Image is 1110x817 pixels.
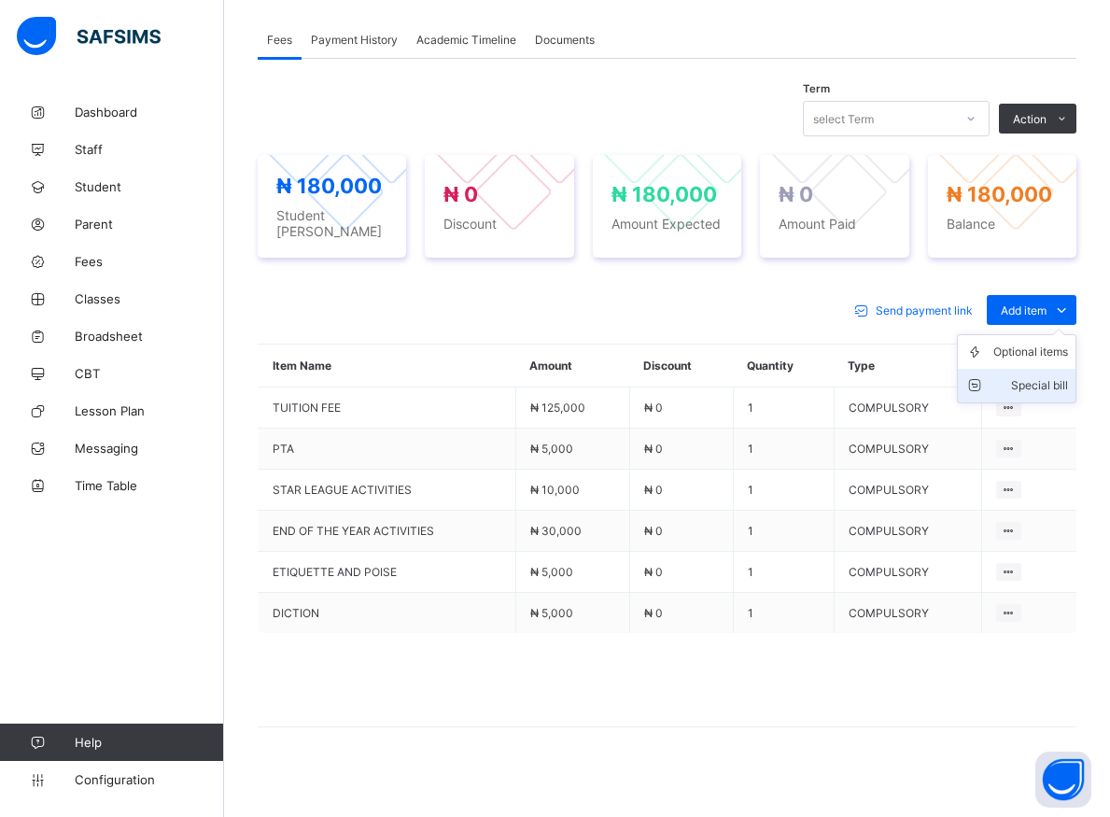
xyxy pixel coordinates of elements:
span: ₦ 0 [644,524,663,538]
td: COMPULSORY [834,470,981,511]
span: Time Table [75,478,224,493]
span: STAR LEAGUE ACTIVITIES [273,483,501,497]
span: ₦ 5,000 [530,442,573,456]
span: ₦ 180,000 [611,182,717,206]
span: Documents [535,33,595,47]
div: select Term [813,101,874,136]
span: Broadsheet [75,329,224,344]
th: Discount [629,345,733,387]
span: TUITION FEE [273,401,501,415]
td: COMPULSORY [834,387,981,429]
span: ₦ 0 [443,182,478,206]
span: END OF THE YEAR ACTIVITIES [273,524,501,538]
span: Staff [75,142,224,157]
span: ₦ 0 [779,182,813,206]
span: Payment History [311,33,398,47]
span: Academic Timeline [416,33,516,47]
span: ₦ 0 [644,565,663,579]
span: ₦ 0 [644,442,663,456]
td: 1 [733,511,834,552]
span: ₦ 30,000 [530,524,582,538]
th: Quantity [733,345,834,387]
span: Amount Paid [779,216,890,232]
td: COMPULSORY [834,511,981,552]
td: 1 [733,552,834,593]
span: Term [803,82,830,95]
span: ₦ 180,000 [276,174,382,198]
span: Student [PERSON_NAME] [276,207,387,239]
td: 1 [733,470,834,511]
span: Fees [267,33,292,47]
span: ₦ 180,000 [947,182,1052,206]
span: Balance [947,216,1058,232]
td: 1 [733,387,834,429]
span: Help [75,735,223,750]
span: ₦ 0 [644,483,663,497]
span: Action [1013,112,1047,126]
span: Amount Expected [611,216,723,232]
span: ₦ 10,000 [530,483,580,497]
span: Add item [1001,303,1047,317]
span: DICTION [273,606,501,620]
span: ₦ 0 [644,401,663,415]
span: Parent [75,217,224,232]
th: Item Name [259,345,516,387]
span: Discount [443,216,555,232]
span: ₦ 125,000 [530,401,585,415]
span: Fees [75,254,224,269]
th: Type [834,345,981,387]
span: ₦ 5,000 [530,565,573,579]
td: COMPULSORY [834,429,981,470]
th: Amount [515,345,629,387]
td: 1 [733,593,834,634]
img: safsims [17,17,161,56]
div: Special bill [993,376,1068,395]
span: Send payment link [876,303,973,317]
span: ETIQUETTE AND POISE [273,565,501,579]
button: Open asap [1035,752,1091,808]
span: Student [75,179,224,194]
span: Messaging [75,441,224,456]
span: Dashboard [75,105,224,120]
span: Lesson Plan [75,403,224,418]
span: Classes [75,291,224,306]
span: ₦ 0 [644,606,663,620]
td: COMPULSORY [834,552,981,593]
span: ₦ 5,000 [530,606,573,620]
span: CBT [75,366,224,381]
span: PTA [273,442,501,456]
td: COMPULSORY [834,593,981,634]
span: Configuration [75,772,223,787]
div: Optional items [993,343,1068,361]
td: 1 [733,429,834,470]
